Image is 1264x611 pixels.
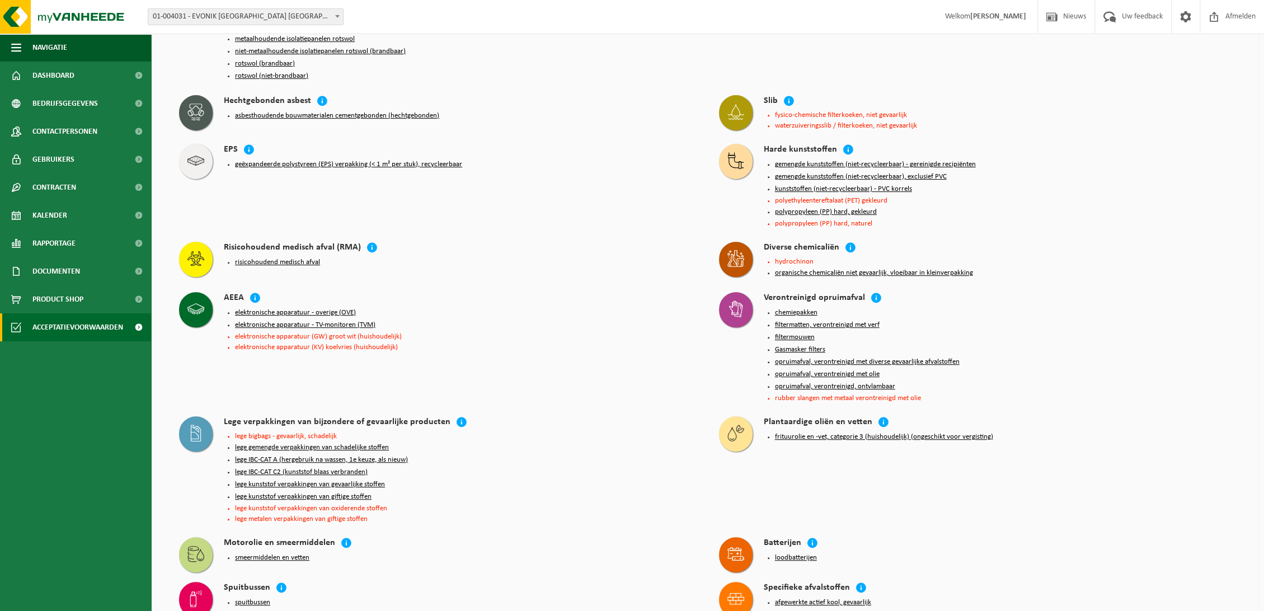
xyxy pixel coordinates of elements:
[775,358,960,366] button: opruimafval, verontreinigd met diverse gevaarlijke afvalstoffen
[775,433,993,441] button: frituurolie en -vet, categorie 3 (huishoudelijk) (ongeschikt voor vergisting)
[775,321,880,330] button: filtermatten, verontreinigd met verf
[775,382,895,391] button: opruimafval, verontreinigd, ontvlambaar
[224,582,270,595] h4: Spuitbussen
[235,308,356,317] button: elektronische apparatuur - overige (OVE)
[775,160,976,169] button: gemengde kunststoffen (niet-recycleerbaar) - gereinigde recipiënten
[32,313,123,341] span: Acceptatievoorwaarden
[775,269,973,278] button: organische chemicaliën niet gevaarlijk, vloeibaar in kleinverpakking
[775,345,825,354] button: Gasmasker filters
[775,185,912,194] button: kunststoffen (niet-recycleerbaar) - PVC korrels
[148,9,343,25] span: 01-004031 - EVONIK ANTWERPEN NV - ANTWERPEN
[764,416,872,429] h4: Plantaardige oliën en vetten
[32,34,67,62] span: Navigatie
[235,72,308,81] button: rotswol (niet-brandbaar)
[32,173,76,201] span: Contracten
[224,242,361,255] h4: Risicohoudend medisch afval (RMA)
[224,144,238,157] h4: EPS
[970,12,1026,21] strong: [PERSON_NAME]
[764,537,801,550] h4: Batterijen
[764,292,865,305] h4: Verontreinigd opruimafval
[235,47,406,56] button: niet-metaalhoudende isolatiepanelen rotswol (brandbaar)
[235,111,439,120] button: asbesthoudende bouwmaterialen cementgebonden (hechtgebonden)
[775,197,1237,204] li: polyethyleentereftalaat (PET) gekleurd
[32,257,80,285] span: Documenten
[224,537,335,550] h4: Motorolie en smeermiddelen
[775,208,877,217] button: polypropyleen (PP) hard, gekleurd
[775,394,1237,402] li: rubber slangen met metaal verontreinigd met olie
[775,370,880,379] button: opruimafval, verontreinigd met olie
[32,145,74,173] span: Gebruikers
[235,455,408,464] button: lege IBC-CAT A (hergebruik na wassen, 1e keuze, als nieuw)
[764,242,839,255] h4: Diverse chemicaliën
[32,62,74,90] span: Dashboard
[775,333,815,342] button: filtermouwen
[775,172,947,181] button: gemengde kunststoffen (niet-recycleerbaar), exclusief PVC
[235,433,697,440] li: lege bigbags - gevaarlijk, schadelijk
[148,8,344,25] span: 01-004031 - EVONIK ANTWERPEN NV - ANTWERPEN
[32,117,97,145] span: Contactpersonen
[775,553,817,562] button: loodbatterijen
[235,258,320,267] button: risicohoudend medisch afval
[235,35,355,44] button: metaalhoudende isolatiepanelen rotswol
[235,160,462,169] button: geëxpandeerde polystyreen (EPS) verpakking (< 1 m² per stuk), recycleerbaar
[224,95,311,108] h4: Hechtgebonden asbest
[235,492,372,501] button: lege kunststof verpakkingen van giftige stoffen
[235,598,270,607] button: spuitbussen
[32,201,67,229] span: Kalender
[775,598,871,607] button: afgewerkte actief kool, gevaarlijk
[775,220,1237,227] li: polypropyleen (PP) hard, naturel
[32,285,83,313] span: Product Shop
[775,122,1237,129] li: waterzuiveringsslib / filterkoeken, niet gevaarlijk
[235,344,697,351] li: elektronische apparatuur (KV) koelvries (huishoudelijk)
[224,292,244,305] h4: AEEA
[775,308,817,317] button: chemiepakken
[764,582,850,595] h4: Specifieke afvalstoffen
[764,144,837,157] h4: Harde kunststoffen
[32,90,98,117] span: Bedrijfsgegevens
[32,229,76,257] span: Rapportage
[775,258,1237,265] li: hydrochinon
[235,480,385,489] button: lege kunststof verpakkingen van gevaarlijke stoffen
[764,95,778,108] h4: Slib
[235,553,309,562] button: smeermiddelen en vetten
[235,59,295,68] button: rotswol (brandbaar)
[235,333,697,340] li: elektronische apparatuur (GW) groot wit (huishoudelijk)
[235,515,697,523] li: lege metalen verpakkingen van giftige stoffen
[775,111,1237,119] li: fysico-chemische filterkoeken, niet gevaarlijk
[224,416,450,429] h4: Lege verpakkingen van bijzondere of gevaarlijke producten
[235,505,697,512] li: lege kunststof verpakkingen van oxiderende stoffen
[235,443,389,452] button: lege gemengde verpakkingen van schadelijke stoffen
[235,321,375,330] button: elektronische apparatuur - TV-monitoren (TVM)
[235,468,368,477] button: lege IBC-CAT C2 (kunststof blaas verbranden)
